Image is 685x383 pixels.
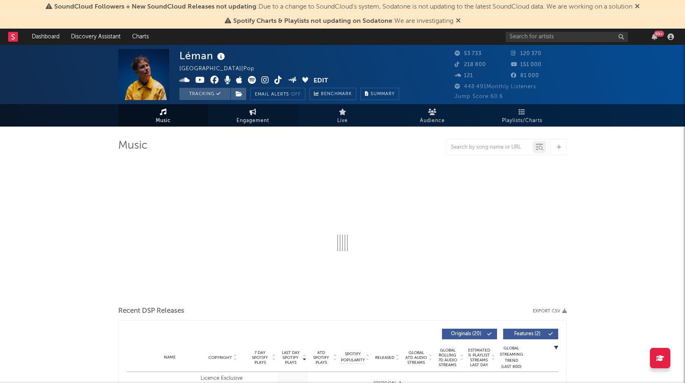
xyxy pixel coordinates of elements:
a: Dashboard [26,29,65,45]
a: Engagement [208,104,298,127]
span: Benchmark [321,89,352,99]
span: Summary [371,92,395,96]
span: 7 Day Spotify Plays [249,350,271,365]
input: Search for artists [506,32,628,42]
span: 448 491 Monthly Listeners [455,84,536,89]
span: Dismiss [635,4,640,10]
span: Originals ( 20 ) [447,332,485,336]
a: Music [118,104,208,127]
span: Engagement [236,116,269,126]
button: Summary [360,88,399,100]
button: Edit [314,76,328,86]
div: 99 + [654,31,664,37]
a: Playlists/Charts [477,104,567,127]
a: Discovery Assistant [65,29,126,45]
input: Search by song name or URL [447,144,533,151]
button: Originals(20) [442,329,497,339]
span: Spotify Charts & Playlists not updating on Sodatone [233,18,392,24]
button: 99+ [652,33,657,40]
div: Léman [179,49,227,62]
span: 120 370 [511,51,541,56]
span: Music [156,116,171,126]
span: Estimated % Playlist Streams Last Day [468,348,490,367]
span: 151 000 [511,62,541,67]
span: 53 733 [455,51,482,56]
span: Dismiss [456,18,461,24]
span: Global ATD Audio Streams [405,350,427,365]
div: [GEOGRAPHIC_DATA] | Pop [179,64,264,74]
span: Last Day Spotify Plays [280,350,301,365]
span: ATD Spotify Plays [310,350,332,365]
span: Spotify Popularity [341,351,365,363]
a: Audience [387,104,477,127]
span: Live [337,116,348,126]
span: Audience [420,116,445,126]
span: Jump Score: 60.6 [455,94,503,99]
button: Tracking [179,88,230,100]
span: Copyright [208,355,232,360]
span: : We are investigating [233,18,453,24]
span: 218 800 [455,62,486,67]
span: 121 [455,73,473,78]
span: SoundCloud Followers + New SoundCloud Releases not updating [54,4,256,10]
span: Playlists/Charts [502,116,542,126]
em: Off [291,92,301,97]
div: Name [143,354,197,361]
button: Email AlertsOff [250,88,305,100]
button: Features(2) [503,329,558,339]
a: Benchmark [309,88,356,100]
span: Recent DSP Releases [118,306,184,316]
a: Charts [126,29,155,45]
button: Export CSV [533,309,567,314]
span: Features ( 2 ) [508,332,546,336]
div: Global Streaming Trend (Last 60D) [499,345,524,370]
span: Global Rolling 7D Audio Streams [436,348,459,367]
span: Released [375,355,394,360]
span: 81 000 [511,73,539,78]
a: Live [298,104,387,127]
span: : Due to a change to SoundCloud's system, Sodatone is not updating to the latest SoundCloud data.... [54,4,632,10]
